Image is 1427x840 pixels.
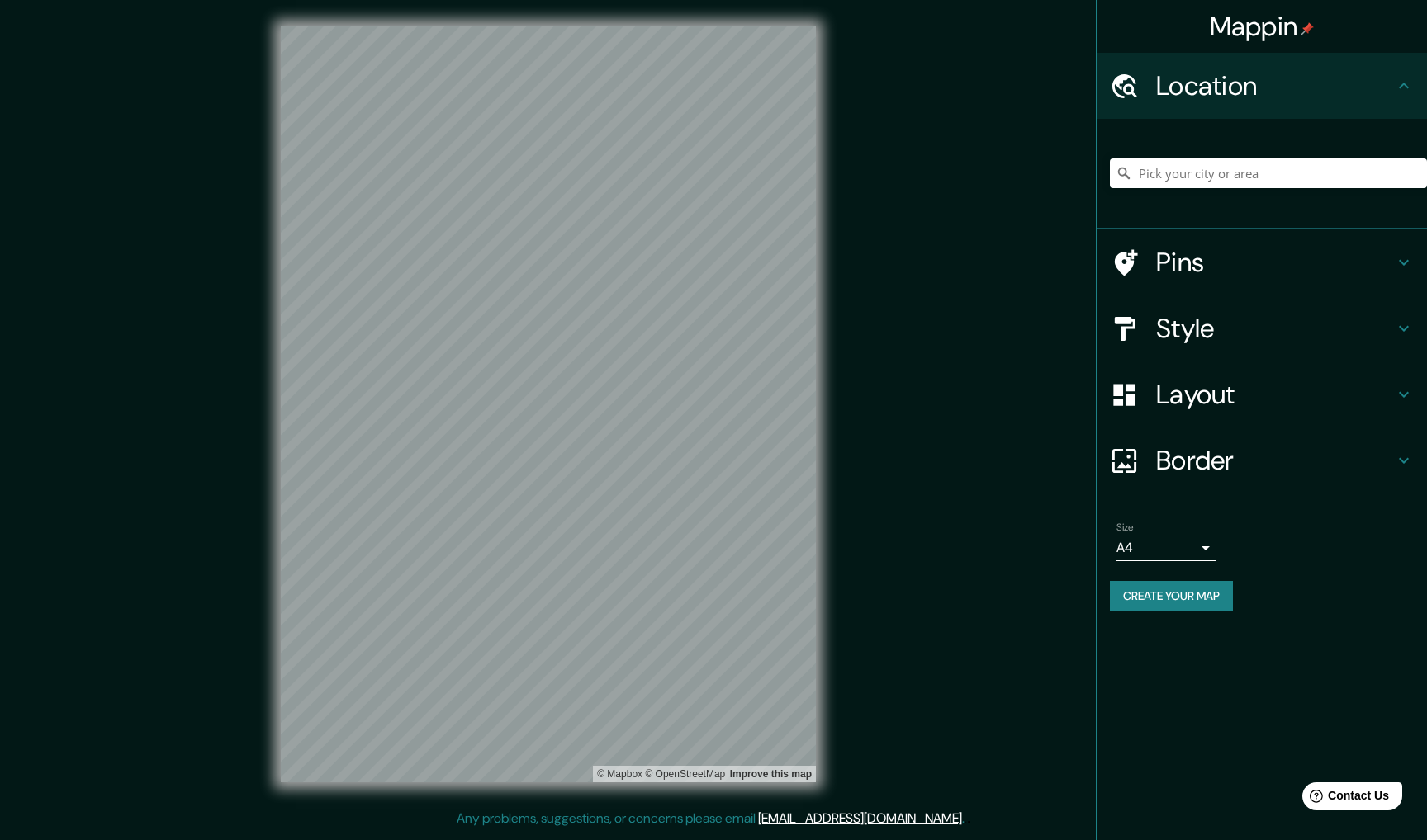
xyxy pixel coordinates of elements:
[1110,158,1427,188] input: Pick your city or area
[1116,521,1134,535] label: Size
[1097,229,1427,295] div: Pins
[1116,535,1216,561] div: A4
[1097,53,1427,119] div: Location
[281,26,816,782] canvas: Map
[1156,378,1394,411] h4: Layout
[1097,427,1427,493] div: Border
[730,768,812,780] a: Map feedback
[967,809,970,828] div: .
[1097,295,1427,361] div: Style
[1301,22,1314,35] img: pin-icon.png
[1110,581,1233,611] button: Create your map
[965,809,967,828] div: .
[1156,69,1394,102] h4: Location
[597,768,642,780] a: Mapbox
[1097,361,1427,427] div: Layout
[1156,444,1394,477] h4: Border
[1210,10,1315,43] h4: Mappin
[1156,246,1394,279] h4: Pins
[1156,312,1394,345] h4: Style
[758,809,962,827] a: [EMAIL_ADDRESS][DOMAIN_NAME]
[645,768,725,780] a: OpenStreetMap
[1280,776,1409,822] iframe: Help widget launcher
[457,809,965,828] p: Any problems, suggestions, or concerns please email .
